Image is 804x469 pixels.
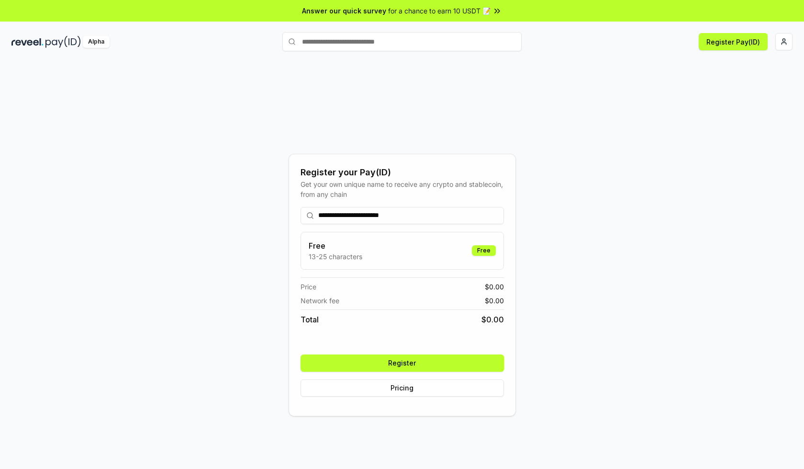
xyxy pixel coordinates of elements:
span: Price [301,282,316,292]
img: reveel_dark [11,36,44,48]
span: Network fee [301,296,339,306]
p: 13-25 characters [309,252,362,262]
span: for a chance to earn 10 USDT 📝 [388,6,491,16]
div: Get your own unique name to receive any crypto and stablecoin, from any chain [301,179,504,199]
h3: Free [309,240,362,252]
span: $ 0.00 [481,314,504,325]
div: Alpha [83,36,110,48]
button: Register [301,355,504,372]
span: Answer our quick survey [302,6,386,16]
img: pay_id [45,36,81,48]
button: Register Pay(ID) [699,33,768,50]
button: Pricing [301,379,504,397]
span: Total [301,314,319,325]
span: $ 0.00 [485,282,504,292]
span: $ 0.00 [485,296,504,306]
div: Register your Pay(ID) [301,166,504,179]
div: Free [472,245,496,256]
